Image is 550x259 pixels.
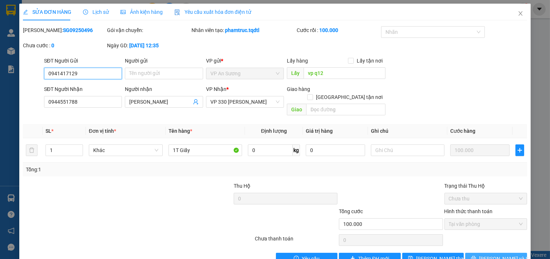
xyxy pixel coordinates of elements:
[44,21,84,29] span: 0833316930
[107,41,190,49] div: Ngày GD:
[44,4,109,20] span: VP [GEOGRAPHIC_DATA]
[304,67,385,79] input: Dọc đường
[23,26,106,34] div: [PERSON_NAME]:
[3,35,37,42] span: Lấy:
[31,49,63,57] span: 1.100.000
[44,4,109,20] p: Nhận:
[120,9,126,15] span: picture
[23,9,28,15] span: edit
[15,49,19,57] span: 0
[174,9,251,15] span: Yêu cầu xuất hóa đơn điện tử
[516,147,524,153] span: plus
[83,9,109,15] span: Lịch sử
[191,26,295,34] div: Nhân viên tạo:
[306,128,333,134] span: Giá trị hàng
[193,99,199,105] span: user-add
[515,144,524,156] button: plus
[23,41,106,49] div: Chưa cước :
[44,30,109,46] span: NÚI THÀNH [GEOGRAPHIC_DATA]
[313,93,385,101] span: [GEOGRAPHIC_DATA] tận nơi
[339,208,363,214] span: Tổng cước
[368,124,448,138] th: Ghi chú
[63,27,93,33] b: SG09250496
[234,183,250,189] span: Thu Hộ
[44,31,109,46] span: Giao:
[2,49,13,57] span: CR:
[210,68,280,79] span: VP An Sương
[174,9,180,15] img: icon
[287,67,304,79] span: Lấy
[297,26,380,34] div: Cước rồi :
[449,219,523,230] span: Tại văn phòng
[125,57,203,65] div: Người gửi
[26,166,213,174] div: Tổng: 1
[19,49,29,57] span: CC:
[3,8,43,24] p: Gửi:
[225,27,260,33] b: phamtruc.tqdtl
[450,128,475,134] span: Cước hàng
[287,86,310,92] span: Giao hàng
[125,85,203,93] div: Người nhận
[83,9,88,15] span: clock-circle
[319,27,338,33] b: 100.000
[120,9,163,15] span: Ảnh kiện hàng
[254,235,339,247] div: Chưa thanh toán
[210,96,280,107] span: VP 330 Lê Duẫn
[354,57,385,65] span: Lấy tận nơi
[44,85,122,93] div: SĐT Người Nhận
[93,145,158,156] span: Khác
[287,104,306,115] span: Giao
[306,104,385,115] input: Dọc đường
[45,128,51,134] span: SL
[371,144,445,156] input: Ghi Chú
[206,86,226,92] span: VP Nhận
[3,8,34,24] span: VP An Sương
[293,144,300,156] span: kg
[450,144,510,156] input: 0
[14,34,37,42] span: VP Q12
[449,193,523,204] span: Chưa thu
[287,58,308,64] span: Lấy hàng
[444,182,527,190] div: Trạng thái Thu Hộ
[44,57,122,65] div: SĐT Người Gửi
[510,4,531,24] button: Close
[169,144,242,156] input: VD: Bàn, Ghế
[129,43,159,48] b: [DATE] 12:35
[206,57,284,65] div: VP gửi
[107,26,190,34] div: Gói vận chuyển:
[444,208,493,214] label: Hình thức thanh toán
[26,144,37,156] button: delete
[3,25,43,33] span: 0983025077
[169,128,192,134] span: Tên hàng
[51,43,54,48] b: 0
[261,128,287,134] span: Định lượng
[23,9,71,15] span: SỬA ĐƠN HÀNG
[518,11,523,16] span: close
[89,128,116,134] span: Đơn vị tính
